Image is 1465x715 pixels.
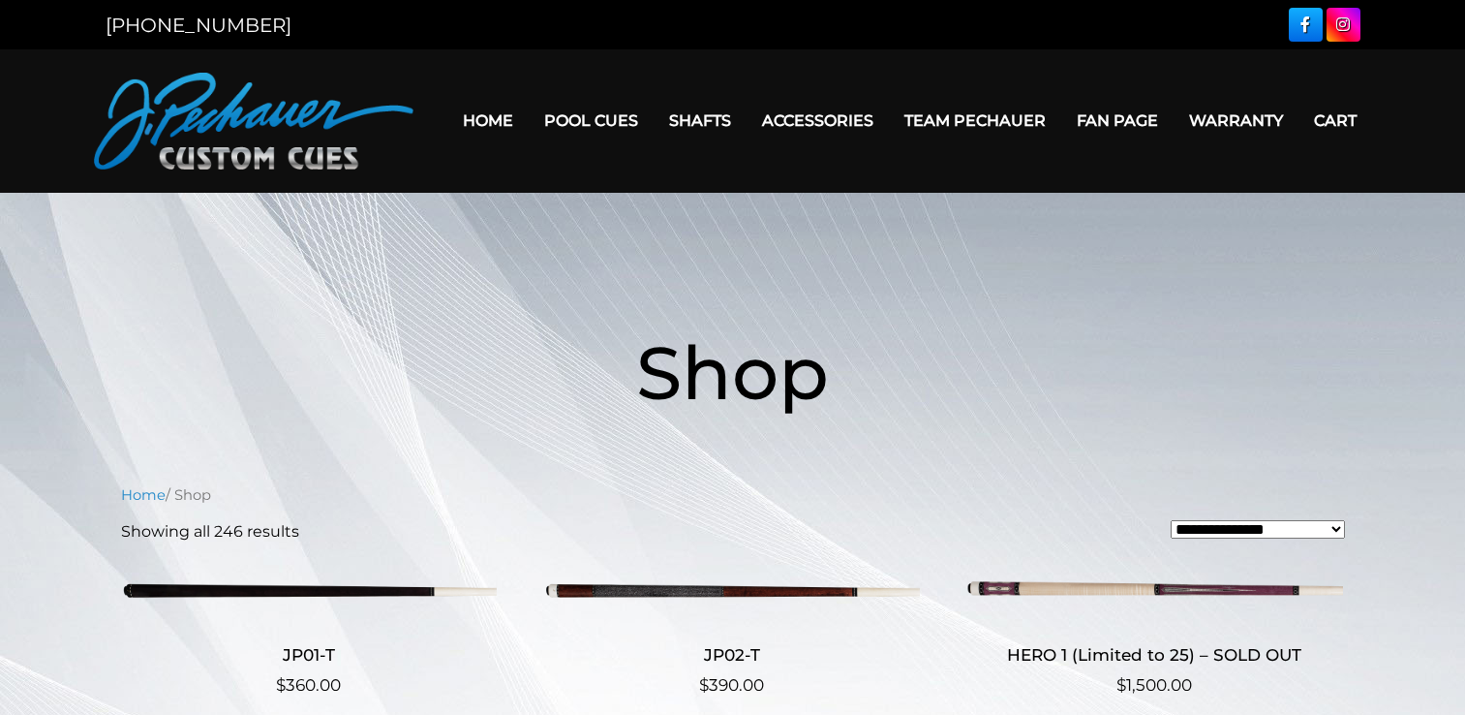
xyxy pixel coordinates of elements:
[747,96,889,145] a: Accessories
[121,559,498,622] img: JP01-T
[1116,675,1126,695] span: $
[94,73,413,170] img: Pechauer Custom Cues
[543,559,920,622] img: JP02-T
[121,637,498,672] h2: JP01-T
[121,486,166,504] a: Home
[699,675,709,695] span: $
[1174,96,1298,145] a: Warranty
[543,559,920,699] a: JP02-T $390.00
[276,675,341,695] bdi: 360.00
[966,559,1343,699] a: HERO 1 (Limited to 25) – SOLD OUT $1,500.00
[529,96,654,145] a: Pool Cues
[1171,520,1345,539] select: Shop order
[1298,96,1372,145] a: Cart
[889,96,1061,145] a: Team Pechauer
[121,520,299,544] p: Showing all 246 results
[447,96,529,145] a: Home
[636,327,829,418] span: Shop
[121,559,498,699] a: JP01-T $360.00
[966,559,1343,622] img: HERO 1 (Limited to 25) - SOLD OUT
[966,637,1343,672] h2: HERO 1 (Limited to 25) – SOLD OUT
[654,96,747,145] a: Shafts
[1116,675,1192,695] bdi: 1,500.00
[276,675,286,695] span: $
[106,14,291,37] a: [PHONE_NUMBER]
[121,484,1345,506] nav: Breadcrumb
[699,675,764,695] bdi: 390.00
[1061,96,1174,145] a: Fan Page
[543,637,920,672] h2: JP02-T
